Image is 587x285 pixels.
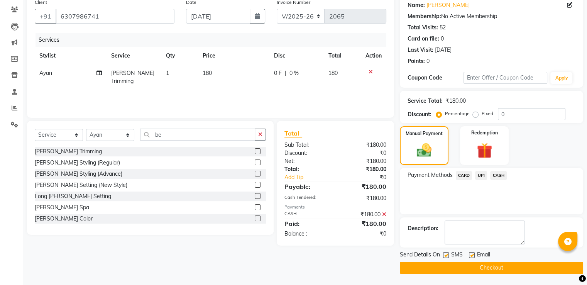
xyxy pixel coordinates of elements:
div: ₹180.00 [335,165,392,173]
div: [PERSON_NAME] Color [35,215,93,223]
span: [PERSON_NAME] Trimming [111,70,154,85]
th: Total [324,47,361,64]
div: [PERSON_NAME] Spa [35,204,89,212]
input: Search or Scan [140,129,255,141]
label: Manual Payment [406,130,443,137]
span: CASH [490,171,507,180]
div: Name: [408,1,425,9]
div: ₹180.00 [446,97,466,105]
div: CASH [279,210,335,219]
div: Total: [279,165,335,173]
div: Net: [279,157,335,165]
div: [PERSON_NAME] Setting (New Style) [35,181,127,189]
span: 0 F [274,69,282,77]
span: 0 % [289,69,299,77]
div: [DATE] [435,46,452,54]
div: [PERSON_NAME] Trimming [35,148,102,156]
span: Send Details On [400,251,440,260]
th: Disc [269,47,324,64]
span: Payment Methods [408,171,453,179]
div: [PERSON_NAME] Styling (Advance) [35,170,122,178]
label: Percentage [445,110,470,117]
div: Balance : [279,230,335,238]
a: Add Tip [279,173,345,182]
span: CARD [456,171,472,180]
div: Payments [284,204,386,210]
button: Apply [550,72,572,84]
span: Total [284,129,302,137]
label: Fixed [482,110,493,117]
span: 1 [166,70,169,76]
img: _cash.svg [412,142,436,159]
span: | [285,69,286,77]
div: ₹180.00 [335,182,392,191]
a: [PERSON_NAME] [426,1,470,9]
div: Services [36,33,392,47]
div: Last Visit: [408,46,433,54]
div: Membership: [408,12,441,20]
div: Points: [408,57,425,65]
span: 180 [203,70,212,76]
div: ₹180.00 [335,219,392,228]
div: 0 [426,57,430,65]
input: Search by Name/Mobile/Email/Code [56,9,174,24]
div: Cash Tendered: [279,194,335,202]
label: Redemption [471,129,498,136]
div: Discount: [408,110,431,119]
th: Stylist [35,47,107,64]
div: Description: [408,224,438,232]
div: Service Total: [408,97,443,105]
button: +91 [35,9,56,24]
div: ₹0 [345,173,392,182]
div: Paid: [279,219,335,228]
th: Action [361,47,386,64]
th: Qty [161,47,198,64]
div: Sub Total: [279,141,335,149]
div: No Active Membership [408,12,575,20]
div: Total Visits: [408,24,438,32]
span: 180 [328,70,338,76]
span: Email [477,251,490,260]
div: Long [PERSON_NAME] Setting [35,192,111,200]
span: SMS [451,251,463,260]
th: Service [107,47,161,64]
div: ₹180.00 [335,157,392,165]
div: [PERSON_NAME] Styling (Regular) [35,159,120,167]
div: Coupon Code [408,74,464,82]
div: ₹0 [335,149,392,157]
div: ₹180.00 [335,194,392,202]
div: Card on file: [408,35,439,43]
div: ₹0 [335,230,392,238]
div: 52 [440,24,446,32]
button: Checkout [400,262,583,274]
th: Price [198,47,269,64]
div: Payable: [279,182,335,191]
input: Enter Offer / Coupon Code [464,72,548,84]
span: UPI [475,171,487,180]
img: _gift.svg [472,141,497,160]
div: Discount: [279,149,335,157]
div: ₹180.00 [335,210,392,219]
div: ₹180.00 [335,141,392,149]
div: 0 [441,35,444,43]
span: Ayan [39,70,52,76]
